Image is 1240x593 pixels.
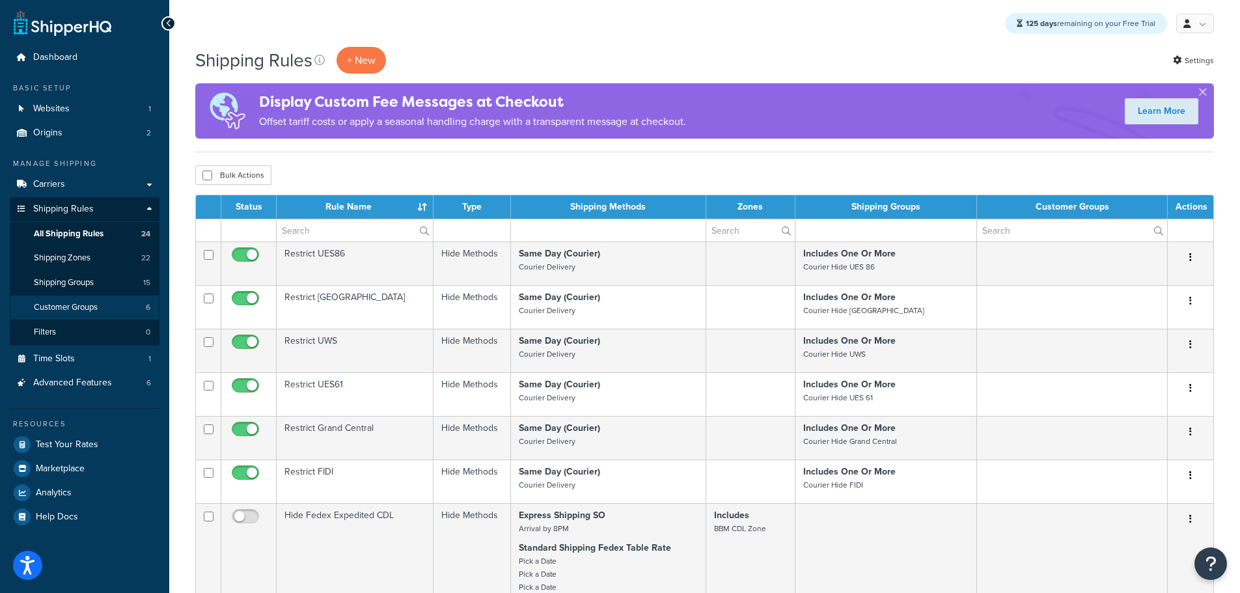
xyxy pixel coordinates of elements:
[511,195,706,219] th: Shipping Methods
[803,421,896,435] strong: Includes One Or More
[277,241,434,285] td: Restrict UES86
[519,421,600,435] strong: Same Day (Courier)
[36,512,78,523] span: Help Docs
[434,329,511,372] td: Hide Methods
[221,195,277,219] th: Status
[148,353,151,365] span: 1
[10,296,159,320] li: Customer Groups
[519,392,575,404] small: Courier Delivery
[803,348,866,360] small: Courier Hide UWS
[10,347,159,371] li: Time Slots
[10,97,159,121] li: Websites
[434,285,511,329] td: Hide Methods
[803,305,924,316] small: Courier Hide [GEOGRAPHIC_DATA]
[706,219,795,241] input: Search
[146,378,151,389] span: 6
[10,246,159,270] li: Shipping Zones
[10,46,159,70] a: Dashboard
[10,433,159,456] a: Test Your Rates
[519,348,575,360] small: Courier Delivery
[143,277,150,288] span: 15
[434,460,511,503] td: Hide Methods
[519,261,575,273] small: Courier Delivery
[10,97,159,121] a: Websites 1
[33,378,112,389] span: Advanced Features
[803,334,896,348] strong: Includes One Or More
[10,121,159,145] li: Origins
[519,334,600,348] strong: Same Day (Courier)
[277,195,434,219] th: Rule Name : activate to sort column ascending
[10,83,159,94] div: Basic Setup
[195,48,312,73] h1: Shipping Rules
[33,103,70,115] span: Websites
[10,222,159,246] a: All Shipping Rules 24
[10,320,159,344] li: Filters
[10,246,159,270] a: Shipping Zones 22
[36,439,98,450] span: Test Your Rates
[259,113,686,131] p: Offset tariff costs or apply a seasonal handling charge with a transparent message at checkout.
[277,460,434,503] td: Restrict FIDI
[10,197,159,346] li: Shipping Rules
[146,128,151,139] span: 2
[803,247,896,260] strong: Includes One Or More
[141,253,150,264] span: 22
[34,302,98,313] span: Customer Groups
[795,195,978,219] th: Shipping Groups
[277,372,434,416] td: Restrict UES61
[803,392,873,404] small: Courier Hide UES 61
[977,219,1167,241] input: Search
[195,83,259,139] img: duties-banner-06bc72dcb5fe05cb3f9472aba00be2ae8eb53ab6f0d8bb03d382ba314ac3c341.png
[519,479,575,491] small: Courier Delivery
[803,378,896,391] strong: Includes One Or More
[10,371,159,395] li: Advanced Features
[277,416,434,460] td: Restrict Grand Central
[434,372,511,416] td: Hide Methods
[10,347,159,371] a: Time Slots 1
[34,253,90,264] span: Shipping Zones
[10,505,159,529] a: Help Docs
[10,197,159,221] a: Shipping Rules
[977,195,1168,219] th: Customer Groups
[10,320,159,344] a: Filters 0
[10,371,159,395] a: Advanced Features 6
[519,555,557,593] small: Pick a Date Pick a Date Pick a Date
[36,463,85,475] span: Marketplace
[10,121,159,145] a: Origins 2
[519,247,600,260] strong: Same Day (Courier)
[10,172,159,197] a: Carriers
[519,465,600,478] strong: Same Day (Courier)
[1005,13,1167,34] div: remaining on your Free Trial
[33,353,75,365] span: Time Slots
[10,271,159,295] li: Shipping Groups
[146,302,150,313] span: 6
[714,508,749,522] strong: Includes
[337,47,386,74] p: + New
[33,204,94,215] span: Shipping Rules
[195,165,271,185] button: Bulk Actions
[10,158,159,169] div: Manage Shipping
[34,228,103,240] span: All Shipping Rules
[33,52,77,63] span: Dashboard
[141,228,150,240] span: 24
[706,195,795,219] th: Zones
[803,479,863,491] small: Courier Hide FIDI
[277,219,433,241] input: Search
[519,435,575,447] small: Courier Delivery
[803,261,875,273] small: Courier Hide UES 86
[33,128,62,139] span: Origins
[148,103,151,115] span: 1
[803,290,896,304] strong: Includes One Or More
[36,488,72,499] span: Analytics
[34,277,94,288] span: Shipping Groups
[10,481,159,504] li: Analytics
[146,327,150,338] span: 0
[10,457,159,480] a: Marketplace
[1173,51,1214,70] a: Settings
[10,296,159,320] a: Customer Groups 6
[1125,98,1198,124] a: Learn More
